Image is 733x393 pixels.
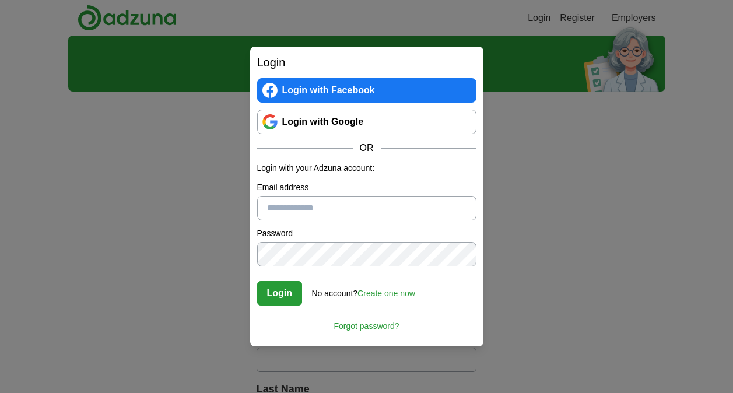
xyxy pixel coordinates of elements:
[353,141,381,155] span: OR
[257,110,476,134] a: Login with Google
[257,54,476,71] h2: Login
[312,280,415,300] div: No account?
[257,162,476,174] p: Login with your Adzuna account:
[257,78,476,103] a: Login with Facebook
[257,313,476,332] a: Forgot password?
[257,181,476,194] label: Email address
[257,227,476,240] label: Password
[357,289,415,298] a: Create one now
[257,281,303,306] button: Login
